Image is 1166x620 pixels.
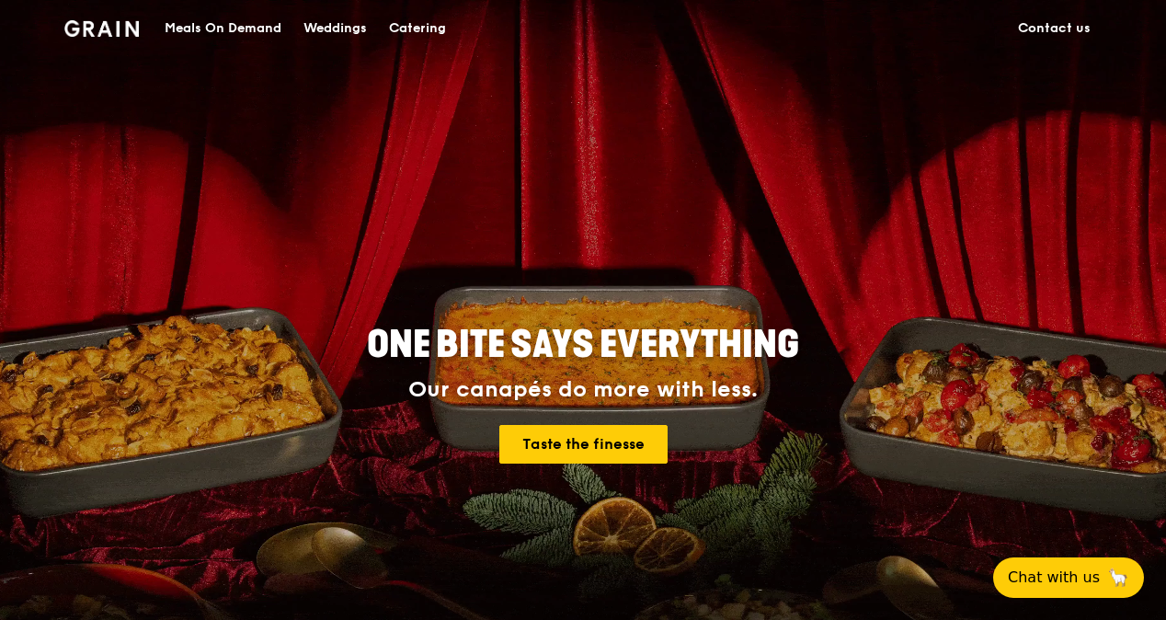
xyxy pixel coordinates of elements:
button: Chat with us🦙 [993,557,1144,598]
a: Contact us [1007,1,1102,56]
div: Weddings [303,1,367,56]
span: Chat with us [1008,567,1100,589]
a: Catering [378,1,457,56]
a: Taste the finesse [499,425,668,464]
span: 🦙 [1107,567,1129,589]
a: Weddings [292,1,378,56]
div: Catering [389,1,446,56]
div: Meals On Demand [165,1,281,56]
img: Grain [64,20,139,37]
